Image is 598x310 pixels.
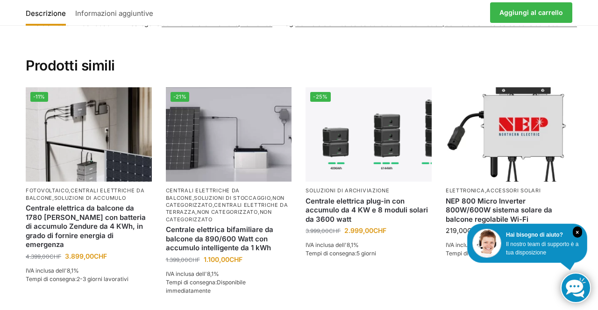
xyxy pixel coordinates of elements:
[74,19,121,27] font: 4786435634-1
[195,209,197,215] font: ,
[576,229,579,236] font: ×
[356,250,376,257] font: 5 giorni
[26,275,77,282] font: Tempi di consegna:
[26,187,145,201] a: centrali elettriche da balcone
[573,226,582,238] i: Vicino
[295,19,442,27] a: Centrale elettrica da balcone con 6 moduli solari
[26,253,50,260] font: 4.399,00
[446,87,572,182] img: NEP 800 regolabile a 600 watt
[306,87,432,182] a: -25%Centrale elettrica plug-in con accumulo da 4 KW e 8 moduli solari da 3600 watt
[486,187,541,194] a: accessori solari
[26,204,152,249] a: Centrale elettrica da balcone da 1780 Watt con batteria di accumulo Zendure da 4 KWh, in grado di...
[446,250,497,257] font: Tempi di consegna:
[166,279,246,294] font: Disponibile immediatamente
[197,209,258,215] a: Non categorizzato
[26,87,152,182] img: Accumulo di energia solare Zendure per centrali elettriche da balcone
[166,256,188,263] font: 1.399,00
[65,252,94,260] font: 3.899,00
[282,19,295,27] font: Tag:
[446,226,467,234] font: 219,00
[166,225,273,252] font: Centrale elettrica bifamiliare da balcone da 890/600 Watt con accumulo intelligente da 1 kWh
[506,241,578,256] font: Il nostro team di supporto è a tua disposizione
[52,195,54,201] font: ,
[467,226,480,234] font: CHF
[166,209,272,222] a: Non categorizzato
[166,279,217,286] font: Tempi di consegna:
[166,202,288,215] a: Centrali elettriche da terrazza
[444,19,577,27] a: Centrale elettrica da balcone con accumulo
[213,202,214,208] font: ,
[446,241,499,248] font: IVA inclusa dell'8,1%
[229,255,242,263] font: CHF
[50,253,61,260] font: CHF
[373,226,386,234] font: CHF
[306,241,359,248] font: IVA inclusa dell'8,1%
[77,275,128,282] font: 2-3 giorni lavorativi
[130,19,162,27] font: Categorie:
[166,187,240,201] a: Centrali elettriche da balcone
[306,197,432,224] a: Centrale elettrica plug-in con accumulo da 4 KW e 8 moduli solari da 3600 watt
[188,256,200,263] font: CHF
[306,87,432,182] img: Centrale elettrica plug-in con accumulo da 4 KW e 8 moduli solari da 3600 watt
[166,225,292,253] a: Centrale elettrica bifamiliare da balcone da 890/600 Watt con accumulo intelligente da 1 kWh
[166,87,292,182] a: -21%Accumulatore di energia ASE 1000
[306,187,389,194] a: Soluzioni di archiviazione
[271,195,272,201] font: ,
[344,226,373,234] font: 2.999,00
[166,87,292,182] img: Accumulatore di energia ASE 1000
[26,267,79,274] font: IVA inclusa dell'8,1%
[94,252,107,260] font: CHF
[26,187,69,194] a: Fotovoltaico
[26,87,152,182] a: -11%Accumulo di energia solare Zendure per centrali elettriche da balcone
[329,227,341,234] font: CHF
[162,19,238,27] a: Soluzioni di archiviazione
[26,204,146,249] font: Centrale elettrica da balcone da 1780 [PERSON_NAME] con batteria di accumulo Zendure da 4 KWh, in...
[238,19,240,27] font: ,
[442,19,444,27] font: ,
[26,57,115,74] font: Prodotti simili
[166,195,285,208] a: Non categorizzato
[485,187,487,194] font: ,
[446,187,485,194] a: Elettronica
[446,197,552,224] font: NEP 800 Micro Inverter 800W/600W sistema solare da balcone regolabile Wi-Fi
[258,209,260,215] font: ,
[306,227,329,234] font: 3.999,00
[21,19,71,27] font: Numero articolo:
[194,195,271,201] a: Soluzioni di stoccaggio
[306,197,428,224] font: Centrale elettrica plug-in con accumulo da 4 KW e 8 moduli solari da 3600 watt
[506,232,563,238] font: Hai bisogno di aiuto?
[240,19,272,27] a: Elettronica
[446,197,572,224] a: NEP 800 Micro Inverter 800W/600W sistema solare da balcone regolabile Wi-Fi
[472,229,501,258] img: Assistenza clienti
[166,270,219,277] font: IVA inclusa dell'8,1%
[54,195,126,201] a: soluzioni di accumulo
[204,255,229,263] font: 1.100,00
[306,250,356,257] font: Tempi di consegna:
[192,195,194,201] font: ,
[69,187,71,194] font: ,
